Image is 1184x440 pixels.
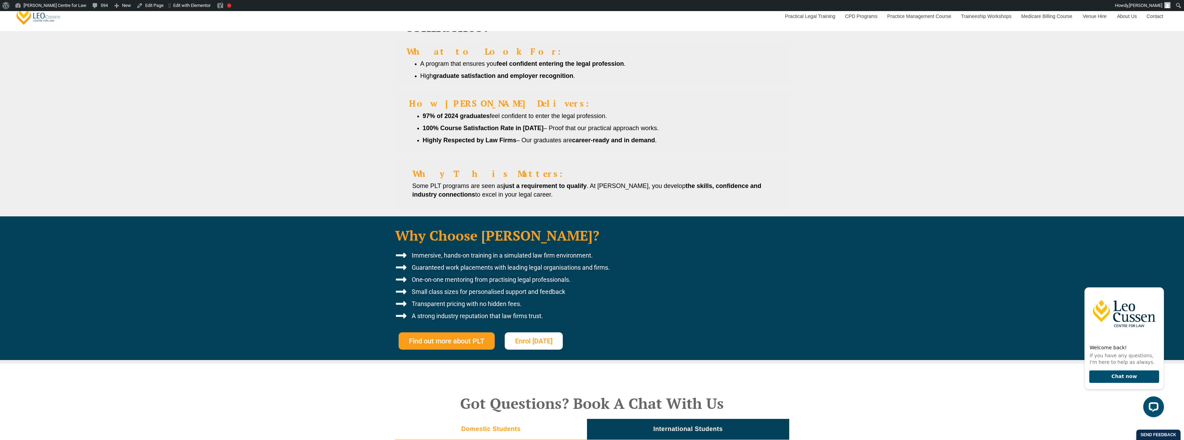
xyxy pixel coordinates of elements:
a: Enrol [DATE] [505,332,563,350]
a: Practice Management Course [882,1,956,31]
span: . At [PERSON_NAME], you develop [587,182,686,189]
h2: Got Questions? Book A Chat With Us [395,395,789,412]
span: How [PERSON_NAME] Delivers: [409,98,600,109]
a: CPD Programs [840,1,882,31]
span: Enrol [DATE] [515,338,552,344]
span: [PERSON_NAME] [1129,3,1162,8]
a: [PERSON_NAME] Centre for Law [16,6,62,25]
a: Traineeship Workshops [956,1,1016,31]
a: Contact [1141,1,1168,31]
h2: 6. Will you be prepared to launch your career with confidence? [405,0,779,35]
b: career-ready and in demand [572,137,655,144]
a: Practical Legal Training [780,1,840,31]
b: graduate satisfaction and employer recognition [433,72,574,79]
span: Transparent pricing with no hidden fees. [410,300,522,308]
span: One-on-one mentoring from practising legal professionals. [410,276,571,284]
h3: Domestic Students [461,425,521,433]
span: – Proof that our practical approach works. [543,125,659,132]
span: Find out more about PLT [409,338,484,344]
span: Guaranteed work placements with leading legal organisations and firms. [410,263,610,271]
b: What to Look For: [407,46,572,57]
span: . [574,72,575,79]
b: 97% of 2024 graduates [423,113,490,119]
iframe: LiveChat chat widget [1079,275,1167,423]
span: feel confident to enter the legal profession. [490,113,607,119]
span: Small class sizes for personalised support and feedback [410,288,565,296]
span: – Our graduates are . [423,137,657,144]
span: to excel in your legal career. [475,191,553,198]
b: just a requirement to qualify [503,182,587,189]
span: Edit with Elementor [173,3,211,8]
b: Why This Matters: [412,168,574,179]
span: Some PLT programs are seen as [412,182,503,189]
h3: International Students [653,425,723,433]
b: Highly Respected by Law Firms [423,137,516,144]
span: Immersive, hands-on training in a simulated law firm environment. [410,251,593,259]
div: Focus keyphrase not set [227,3,231,8]
a: Venue Hire [1078,1,1112,31]
a: Find out more about PLT [399,332,495,350]
span: High [420,72,433,79]
b: 100% Course Satisfaction Rate in [DATE] [423,125,544,132]
span: A program that ensures you [420,60,497,67]
a: Medicare Billing Course [1016,1,1078,31]
span: . [624,60,626,67]
b: feel confident entering the legal profession [497,60,624,67]
a: About Us [1112,1,1141,31]
span: A strong industry reputation that law firms trust. [410,312,543,320]
h2: Why Choose [PERSON_NAME]? [395,228,789,242]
